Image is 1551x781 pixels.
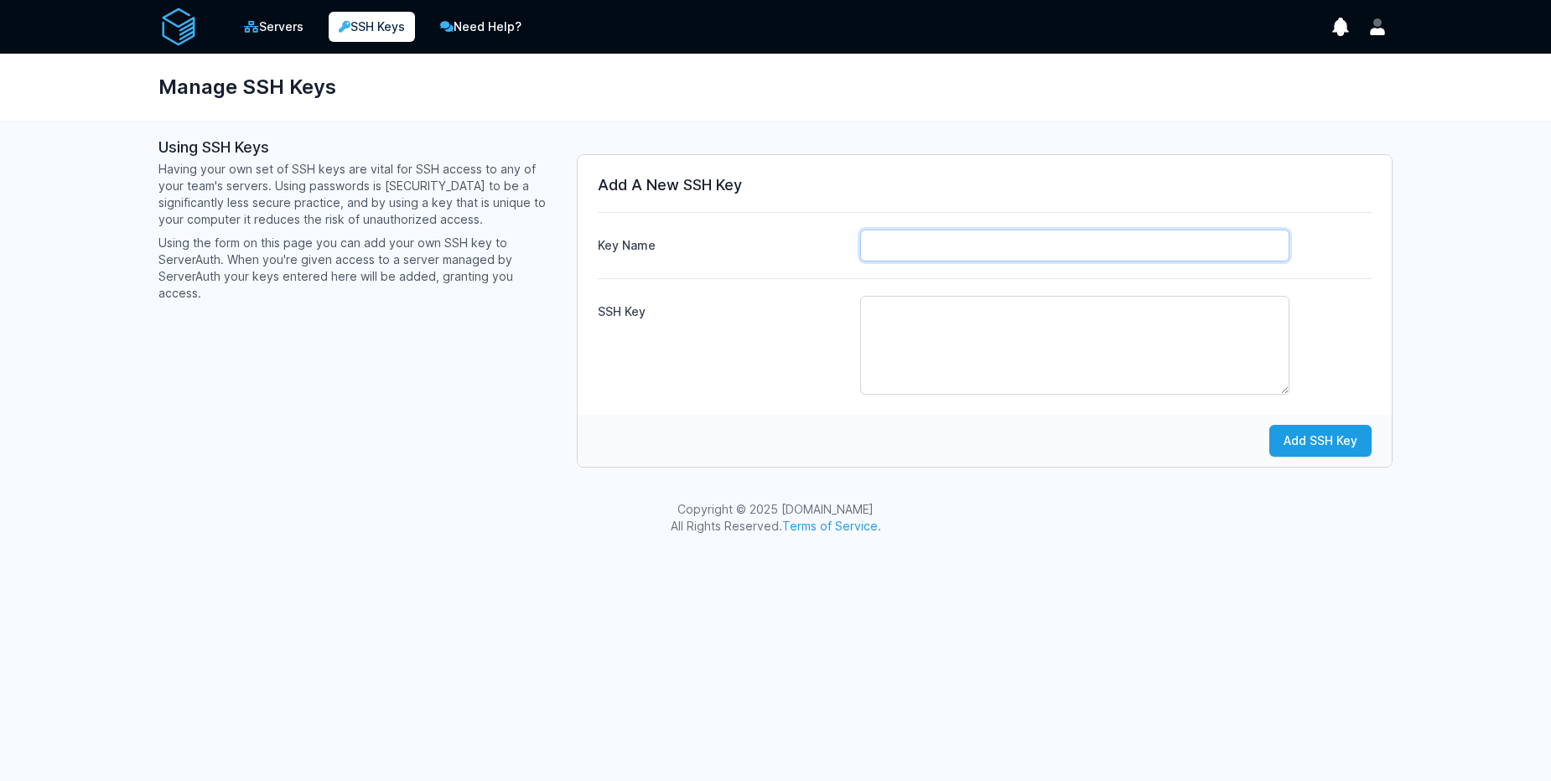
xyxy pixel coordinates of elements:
[598,297,847,320] label: SSH Key
[598,175,1372,195] h3: Add A New SSH Key
[1362,12,1393,42] button: User menu
[158,67,336,107] h1: Manage SSH Keys
[158,161,557,228] p: Having your own set of SSH keys are vital for SSH access to any of your team's servers. Using pas...
[428,10,533,44] a: Need Help?
[1269,425,1372,457] button: Add SSH Key
[329,12,415,42] a: SSH Keys
[1325,12,1356,42] button: show notifications
[158,7,199,47] img: serverAuth logo
[782,519,878,533] a: Terms of Service
[598,230,847,254] label: Key Name
[232,10,315,44] a: Servers
[158,137,557,158] h3: Using SSH Keys
[158,235,557,302] p: Using the form on this page you can add your own SSH key to ServerAuth. When you're given access ...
